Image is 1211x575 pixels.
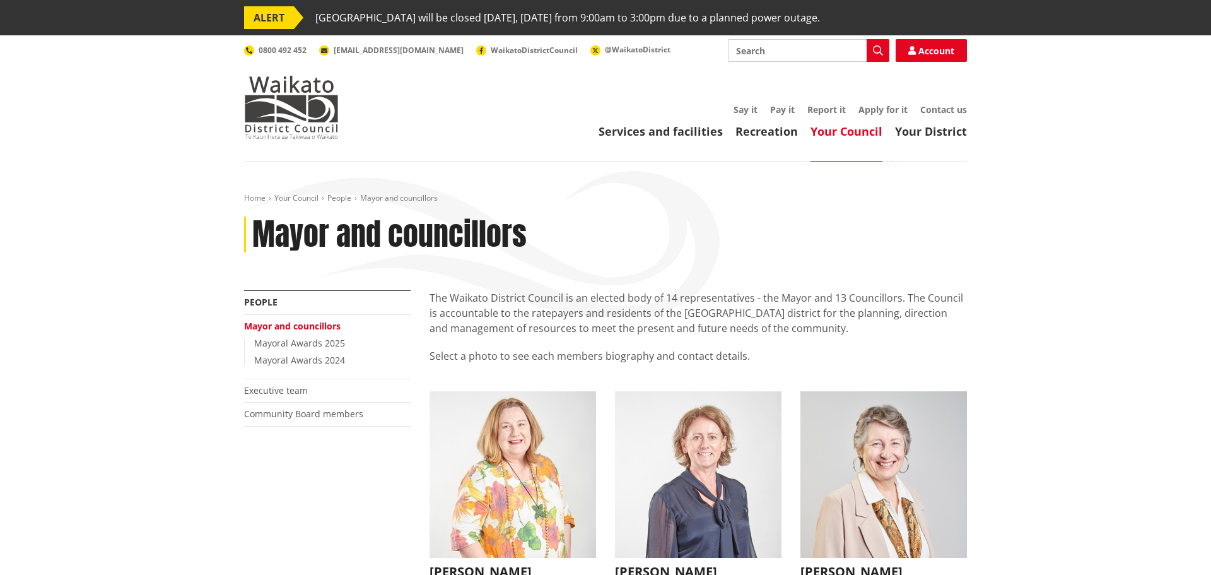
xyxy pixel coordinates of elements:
a: Recreation [735,124,798,139]
span: @WaikatoDistrict [605,44,670,55]
h1: Mayor and councillors [252,216,527,253]
a: Your Council [810,124,882,139]
a: Pay it [770,104,795,116]
span: [EMAIL_ADDRESS][DOMAIN_NAME] [334,45,464,56]
a: Mayoral Awards 2024 [254,354,345,366]
input: Search input [728,39,889,62]
a: Say it [734,104,758,116]
a: Mayor and councillors [244,320,341,332]
span: WaikatoDistrictCouncil [491,45,578,56]
a: Your Council [274,193,319,203]
a: People [244,296,278,308]
a: Account [896,39,967,62]
span: ALERT [244,6,294,29]
p: Select a photo to see each members biography and contact details. [430,348,967,379]
a: Report it [807,104,846,116]
a: Home [244,193,266,203]
span: [GEOGRAPHIC_DATA] will be closed [DATE], [DATE] from 9:00am to 3:00pm due to a planned power outage. [315,6,820,29]
a: Your District [895,124,967,139]
a: Contact us [920,104,967,116]
a: Apply for it [858,104,908,116]
span: 0800 492 452 [259,45,307,56]
a: Services and facilities [599,124,723,139]
a: [EMAIL_ADDRESS][DOMAIN_NAME] [319,45,464,56]
span: Mayor and councillors [360,193,438,203]
img: Jacqui Church [430,391,596,558]
a: Executive team [244,384,308,396]
p: The Waikato District Council is an elected body of 14 representatives - the Mayor and 13 Councill... [430,290,967,336]
a: Community Board members [244,408,363,420]
a: 0800 492 452 [244,45,307,56]
a: @WaikatoDistrict [590,44,670,55]
a: WaikatoDistrictCouncil [476,45,578,56]
a: People [327,193,351,203]
a: Mayoral Awards 2025 [254,337,345,349]
img: Waikato District Council - Te Kaunihera aa Takiwaa o Waikato [244,76,339,139]
nav: breadcrumb [244,193,967,204]
img: Crystal Beavis [800,391,967,558]
img: Carolyn Eyre [615,391,781,558]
